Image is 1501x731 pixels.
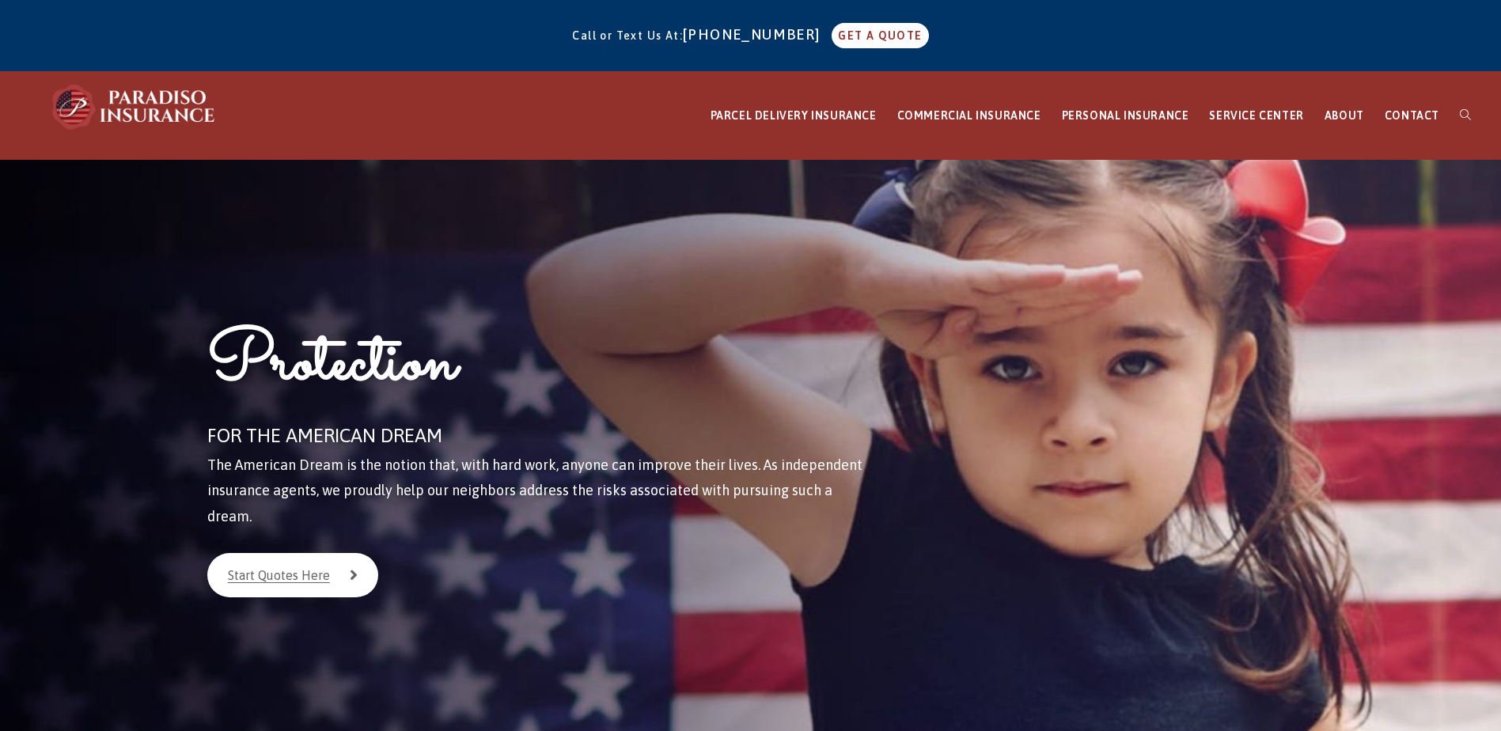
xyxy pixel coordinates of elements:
a: PERSONAL INSURANCE [1052,72,1200,160]
a: GET A QUOTE [832,23,928,48]
span: The American Dream is the notion that, with hard work, anyone can improve their lives. As indepen... [207,456,862,525]
img: Paradiso Insurance [47,83,222,131]
a: CONTACT [1374,72,1450,160]
a: PARCEL DELIVERY INSURANCE [700,72,887,160]
span: CONTACT [1385,109,1439,122]
a: ABOUT [1314,72,1374,160]
a: Start Quotes Here [207,553,378,597]
span: FOR THE AMERICAN DREAM [207,425,442,446]
span: PARCEL DELIVERY INSURANCE [711,109,877,122]
span: SERVICE CENTER [1209,109,1303,122]
a: [PHONE_NUMBER] [683,26,828,43]
a: SERVICE CENTER [1199,72,1313,160]
span: PERSONAL INSURANCE [1062,109,1189,122]
span: ABOUT [1325,109,1364,122]
a: COMMERCIAL INSURANCE [887,72,1052,160]
h1: Protection [207,318,867,419]
span: COMMERCIAL INSURANCE [897,109,1041,122]
span: Call or Text Us At: [572,29,683,42]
